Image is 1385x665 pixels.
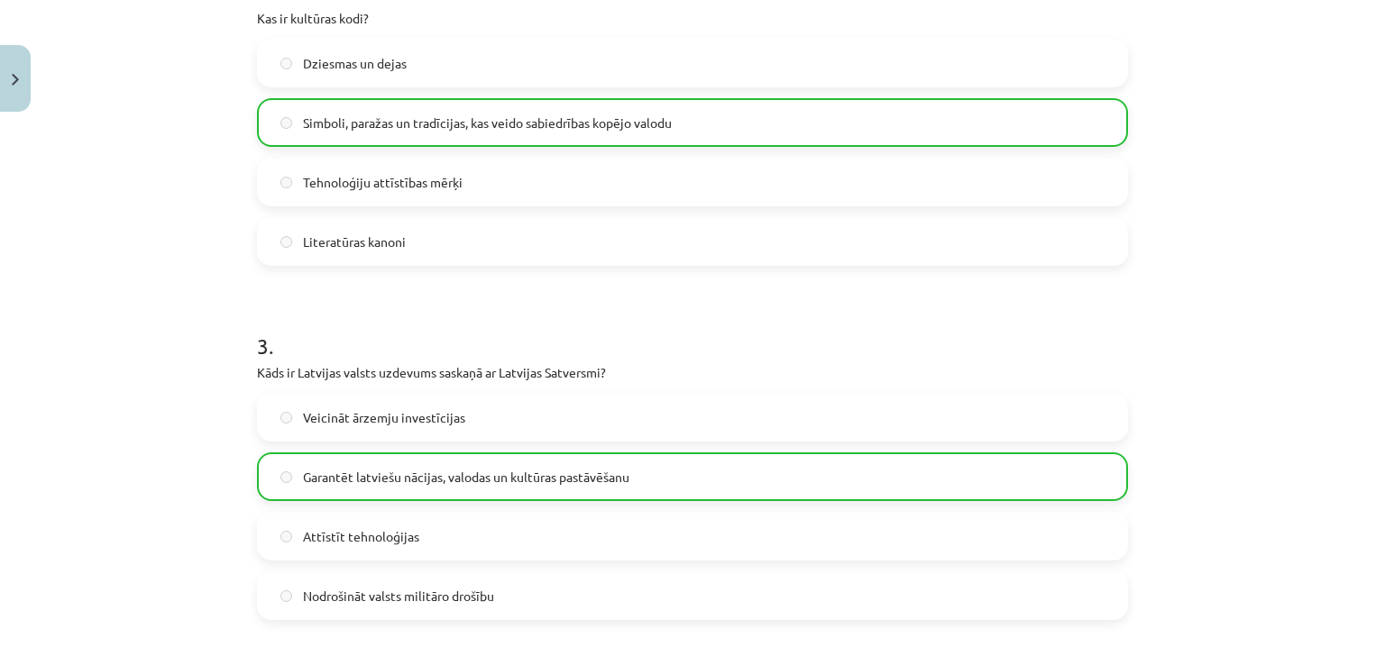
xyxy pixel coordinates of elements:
[280,117,292,129] input: Simboli, paražas un tradīcijas, kas veido sabiedrības kopējo valodu
[280,531,292,542] input: Attīstīt tehnoloģijas
[280,590,292,602] input: Nodrošināt valsts militāro drošību
[303,232,406,251] span: Literatūras kanoni
[280,412,292,424] input: Veicināt ārzemju investīcijas
[303,468,629,487] span: Garantēt latviešu nācijas, valodas un kultūras pastāvēšanu
[280,58,292,69] input: Dziesmas un dejas
[12,74,19,86] img: icon-close-lesson-0947bae3869378f0d4975bcd49f059093ad1ed9edebbc8119c70593378902aed.svg
[257,363,1128,382] p: Kāds ir Latvijas valsts uzdevums saskaņā ar Latvijas Satversmi?
[303,408,465,427] span: Veicināt ārzemju investīcijas
[257,9,1128,28] p: Kas ir kultūras kodi?
[303,587,494,606] span: Nodrošināt valsts militāro drošību
[280,471,292,483] input: Garantēt latviešu nācijas, valodas un kultūras pastāvēšanu
[257,302,1128,358] h1: 3 .
[280,177,292,188] input: Tehnoloģiju attīstības mērķi
[303,527,419,546] span: Attīstīt tehnoloģijas
[303,54,407,73] span: Dziesmas un dejas
[303,173,463,192] span: Tehnoloģiju attīstības mērķi
[280,236,292,248] input: Literatūras kanoni
[303,114,672,132] span: Simboli, paražas un tradīcijas, kas veido sabiedrības kopējo valodu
